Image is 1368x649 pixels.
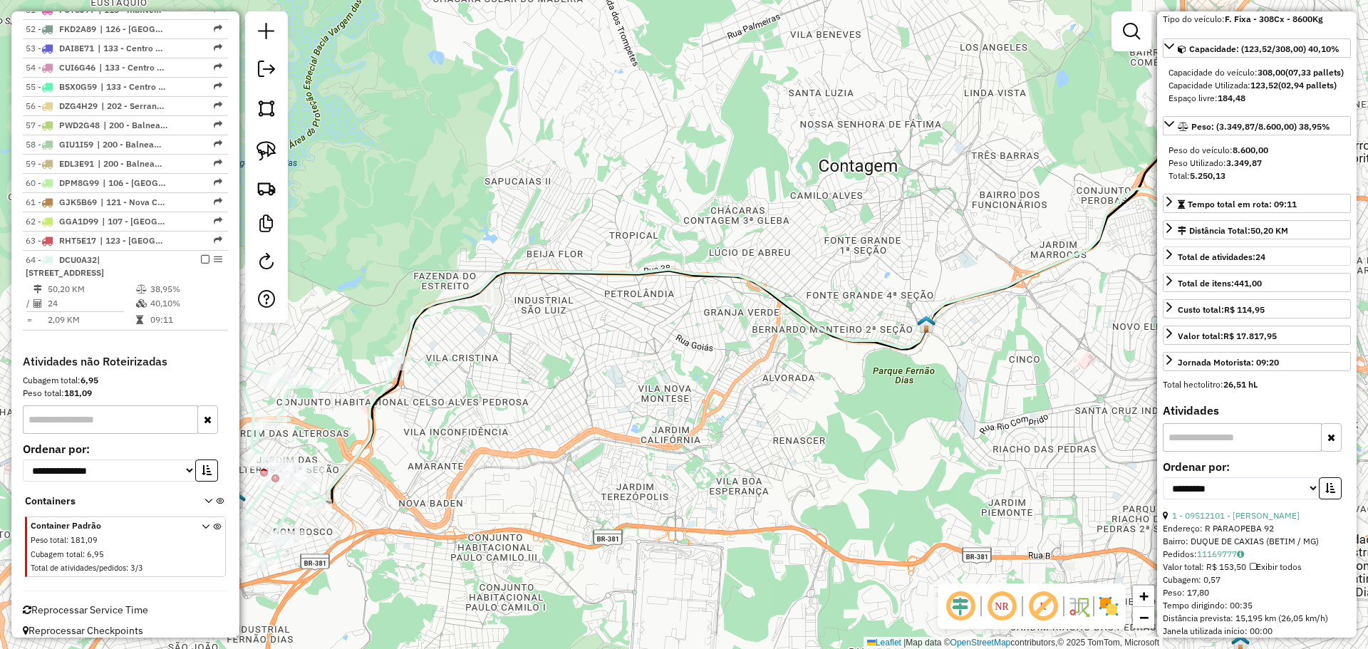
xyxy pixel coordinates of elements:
[214,43,222,52] em: Rota exportada
[26,139,93,150] span: 58 -
[1163,612,1351,625] div: Distância prevista: 15,195 km (26,05 km/h)
[251,172,282,204] a: Criar rota
[59,43,94,53] span: DAI8E71
[864,637,1163,649] div: Map data © contributors,© 2025 TomTom, Microsoft
[1163,548,1351,561] div: Pedidos:
[103,177,168,189] span: 106 - Vila Darcy, 125 - Jardim Marrocos
[64,388,92,398] strong: 181,09
[26,235,96,246] span: 63 -
[103,119,169,132] span: 200 - Balneario da Ressaca
[99,61,165,74] span: 133 - Centro - Betim
[1133,586,1154,607] a: Zoom in
[214,217,222,225] em: Rota exportada
[867,638,901,648] a: Leaflet
[23,624,143,637] span: Reprocessar Checkpoints
[97,138,162,151] span: 200 - Balneario da Ressaca, 201 - Kennidy, 202 - Serrano
[1197,549,1244,559] a: 11169777
[1233,145,1268,155] strong: 8.600,00
[1189,43,1339,54] span: Capacidade: (123,52/308,00) 40,10%
[1163,246,1351,266] a: Total de atividades:24
[26,81,97,92] span: 55 -
[1168,170,1345,182] div: Total:
[26,197,97,207] span: 61 -
[195,460,218,482] button: Ordem crescente
[214,178,222,187] em: Rota exportada
[1190,170,1225,181] strong: 5.250,13
[1168,92,1345,105] div: Espaço livre:
[1226,157,1262,168] strong: 3.349,87
[1163,378,1351,391] div: Total hectolitro:
[23,603,148,616] span: Reprocessar Service Time
[985,589,1019,623] span: Ocultar NR
[201,255,209,264] em: Finalizar rota
[1163,404,1351,417] h4: Atividades
[1218,93,1245,103] strong: 184,48
[47,313,135,327] td: 2,09 KM
[1163,273,1351,292] a: Total de itens:441,00
[1168,79,1345,92] div: Capacidade Utilizada:
[136,285,147,294] i: % de utilização do peso
[214,236,222,244] em: Rota exportada
[26,158,94,169] span: 59 -
[1172,510,1300,521] a: 1 - 09512101 - [PERSON_NAME]
[1139,608,1149,626] span: −
[1225,14,1323,24] strong: F. Fixa - 308Cx - 8600Kg
[214,24,222,33] em: Rota exportada
[33,285,42,294] i: Distância Total
[23,374,228,387] div: Cubagem total:
[1224,304,1265,315] strong: R$ 114,95
[1163,535,1351,548] div: Bairro: DUQUE DE CAXIAS (BETIM / MG)
[1163,38,1351,58] a: Capacidade: (123,52/308,00) 40,10%
[81,375,98,385] strong: 6,95
[1163,13,1351,26] div: Tipo do veículo:
[1117,17,1146,46] a: Exibir filtros
[59,254,97,265] span: DCU0A32
[136,316,143,324] i: Tempo total em rota
[1178,303,1265,316] div: Custo total:
[1163,599,1351,612] div: Tempo dirigindo: 00:35
[1163,586,1351,599] div: Peso: 17,80
[1133,607,1154,628] a: Zoom out
[1097,595,1120,618] img: Exibir/Ocultar setores
[23,355,228,368] h4: Atividades não Roteirizadas
[214,140,222,148] em: Rota exportada
[33,299,42,308] i: Total de Atividades
[87,549,104,559] span: 6,95
[1163,194,1351,213] a: Tempo total em rota: 09:11
[1223,331,1277,341] strong: R$ 17.817,95
[214,82,222,90] em: Rota exportada
[150,296,222,311] td: 40,10%
[1163,138,1351,188] div: Peso: (3.349,87/8.600,00) 38,95%
[1163,522,1351,535] div: Endereço: R PARAOPEBA 92
[1178,356,1279,369] div: Jornada Motorista: 09:20
[1163,220,1351,239] a: Distância Total:50,20 KM
[59,177,99,188] span: DPM8G99
[100,81,166,93] span: 133 - Centro - Betim
[1139,587,1149,605] span: +
[1178,251,1265,262] span: Total de atividades:
[59,81,97,92] span: BSX0G59
[150,313,222,327] td: 09:11
[100,196,166,209] span: 121 - Nova Contagem, 122 - Icaivera, 123 - Campo Alto, 124 - Santa Helena
[59,235,96,246] span: RHT5E17
[26,254,104,278] span: 64 -
[31,549,83,559] span: Cubagem total
[1188,199,1297,209] span: Tempo total em rota: 09:11
[1178,330,1277,343] div: Valor total:
[214,63,222,71] em: Rota exportada
[59,62,95,73] span: CUI6G46
[1234,278,1262,289] strong: 441,00
[917,315,936,333] img: 228 UDC Light WCL Jardim Califórnia
[100,234,165,247] span: 123 - Campo Alto, 127 - Vila Cristina
[23,387,228,400] div: Peso total:
[252,55,281,87] a: Exportar sessão
[100,23,165,36] span: 126 - Petrolândia, 127 - Vila Cristina
[126,563,128,573] span: :
[26,120,100,130] span: 57 -
[1163,561,1351,573] div: Valor total: R$ 153,50
[102,215,167,228] span: 107 - Eldorado, 123 - Campo Alto
[943,589,978,623] span: Ocultar deslocamento
[1163,458,1351,475] label: Ordenar por:
[1250,80,1278,90] strong: 123,52
[59,197,97,207] span: GJK5B69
